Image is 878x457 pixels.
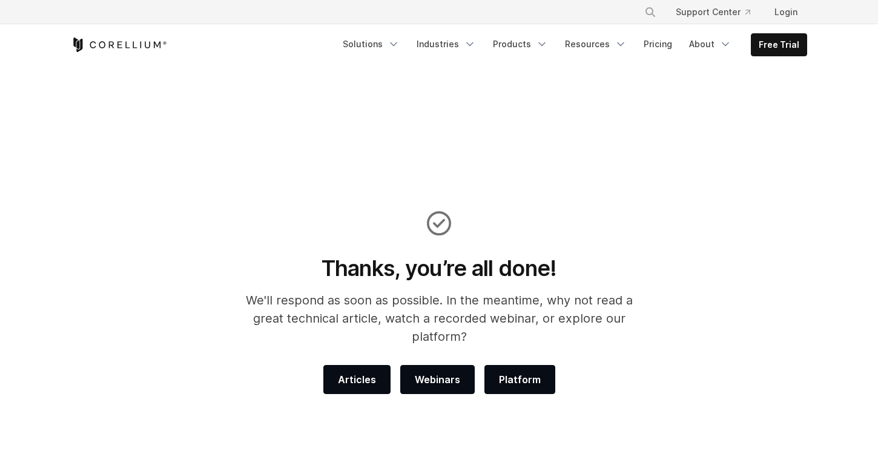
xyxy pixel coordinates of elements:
[630,1,807,23] div: Navigation Menu
[229,291,649,346] p: We'll respond as soon as possible. In the meantime, why not read a great technical article, watch...
[71,38,167,52] a: Corellium Home
[499,372,541,387] span: Platform
[415,372,460,387] span: Webinars
[335,33,807,56] div: Navigation Menu
[682,33,739,55] a: About
[338,372,376,387] span: Articles
[558,33,634,55] a: Resources
[751,34,807,56] a: Free Trial
[400,365,475,394] a: Webinars
[486,33,555,55] a: Products
[484,365,555,394] a: Platform
[335,33,407,55] a: Solutions
[636,33,679,55] a: Pricing
[323,365,391,394] a: Articles
[666,1,760,23] a: Support Center
[765,1,807,23] a: Login
[639,1,661,23] button: Search
[229,255,649,281] h1: Thanks, you’re all done!
[409,33,483,55] a: Industries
